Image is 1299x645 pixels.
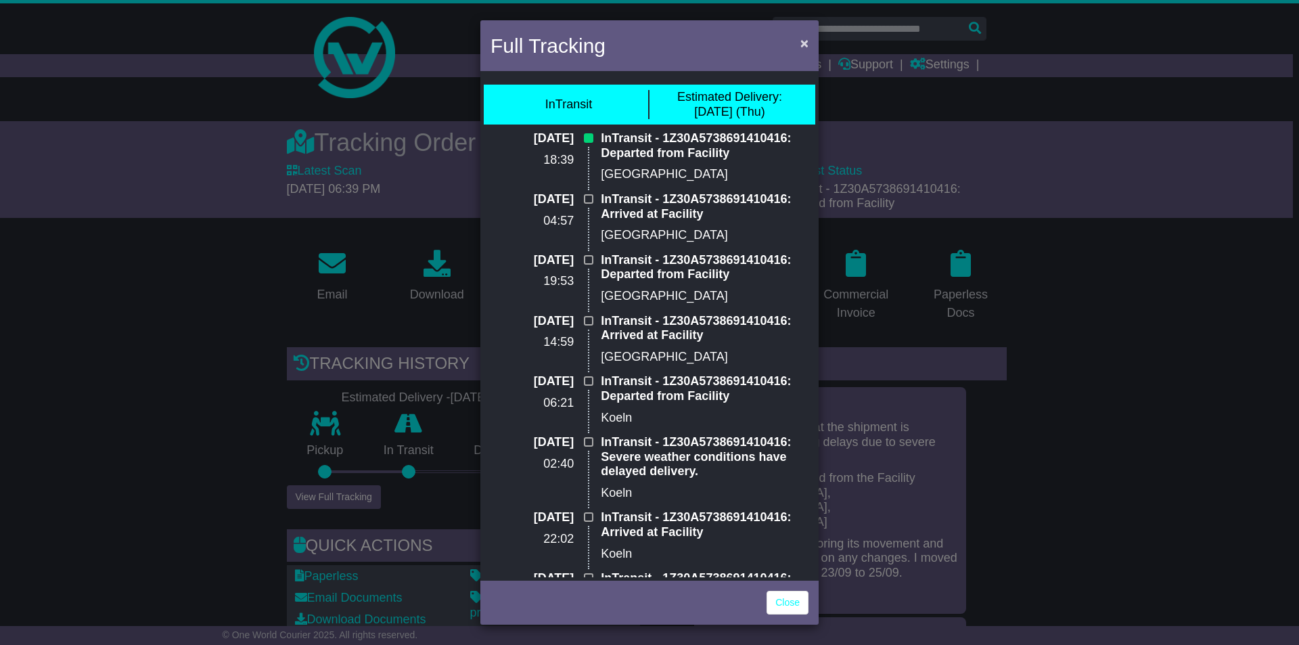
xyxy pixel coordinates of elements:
[601,486,808,501] p: Koeln
[491,153,574,168] p: 18:39
[601,411,808,426] p: Koeln
[601,314,808,343] p: InTransit - 1Z30A5738691410416: Arrived at Facility
[601,350,808,365] p: [GEOGRAPHIC_DATA]
[545,97,592,112] div: InTransit
[491,192,574,207] p: [DATE]
[601,167,808,182] p: [GEOGRAPHIC_DATA]
[677,90,782,104] span: Estimated Delivery:
[491,314,574,329] p: [DATE]
[491,30,606,61] h4: Full Tracking
[601,510,808,539] p: InTransit - 1Z30A5738691410416: Arrived at Facility
[491,374,574,389] p: [DATE]
[601,374,808,403] p: InTransit - 1Z30A5738691410416: Departed from Facility
[601,435,808,479] p: InTransit - 1Z30A5738691410416: Severe weather conditions have delayed delivery.
[601,547,808,562] p: Koeln
[794,29,815,57] button: Close
[491,214,574,229] p: 04:57
[601,228,808,243] p: [GEOGRAPHIC_DATA]
[601,131,808,160] p: InTransit - 1Z30A5738691410416: Departed from Facility
[491,274,574,289] p: 19:53
[491,435,574,450] p: [DATE]
[491,396,574,411] p: 06:21
[601,571,808,600] p: InTransit - 1Z30A5738691410416: Departed from Facility
[601,192,808,221] p: InTransit - 1Z30A5738691410416: Arrived at Facility
[800,35,808,51] span: ×
[491,457,574,472] p: 02:40
[491,335,574,350] p: 14:59
[491,131,574,146] p: [DATE]
[767,591,808,615] a: Close
[491,532,574,547] p: 22:02
[677,90,782,119] div: [DATE] (Thu)
[491,253,574,268] p: [DATE]
[601,289,808,304] p: [GEOGRAPHIC_DATA]
[601,253,808,282] p: InTransit - 1Z30A5738691410416: Departed from Facility
[491,510,574,525] p: [DATE]
[491,571,574,586] p: [DATE]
